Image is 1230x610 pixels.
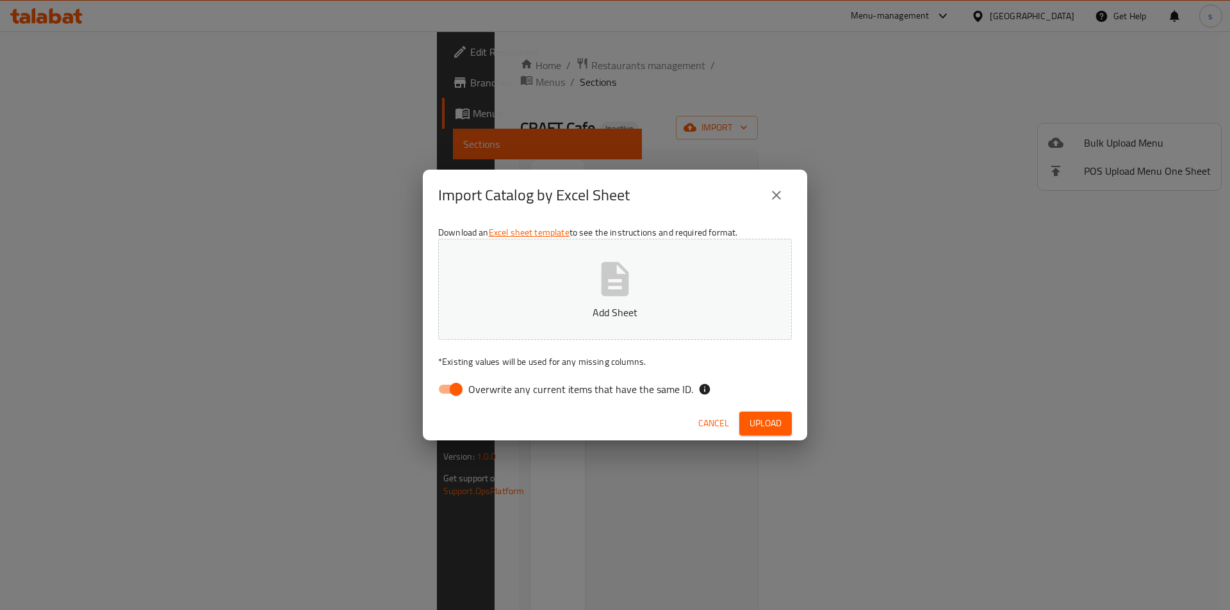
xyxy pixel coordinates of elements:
button: Cancel [693,412,734,435]
div: Download an to see the instructions and required format. [423,221,807,406]
h2: Import Catalog by Excel Sheet [438,185,630,205]
button: Upload [739,412,792,435]
span: Upload [750,415,782,431]
span: Overwrite any current items that have the same ID. [468,381,693,397]
svg: If the overwrite option isn't selected, then the items that match an existing ID will be ignored ... [698,383,711,396]
button: Add Sheet [438,239,792,340]
p: Add Sheet [458,305,772,320]
a: Excel sheet template [489,224,570,241]
button: close [761,180,792,211]
p: Existing values will be used for any missing columns. [438,355,792,368]
span: Cancel [698,415,729,431]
